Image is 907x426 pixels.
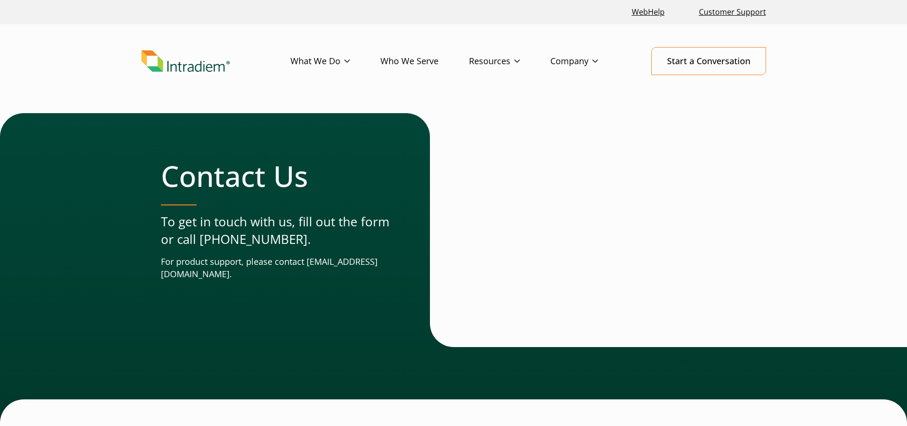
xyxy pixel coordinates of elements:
a: Resources [469,48,550,75]
img: Intradiem [141,50,230,72]
a: Who We Serve [380,48,469,75]
a: Link opens in a new window [628,2,668,22]
h1: Contact Us [161,159,392,193]
a: Start a Conversation [651,47,766,75]
a: Link to homepage of Intradiem [141,50,290,72]
iframe: Contact Form [473,128,747,329]
a: Customer Support [695,2,770,22]
p: For product support, please contact [EMAIL_ADDRESS][DOMAIN_NAME]. [161,256,392,281]
a: Company [550,48,628,75]
a: What We Do [290,48,380,75]
p: To get in touch with us, fill out the form or call [PHONE_NUMBER]. [161,213,392,249]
